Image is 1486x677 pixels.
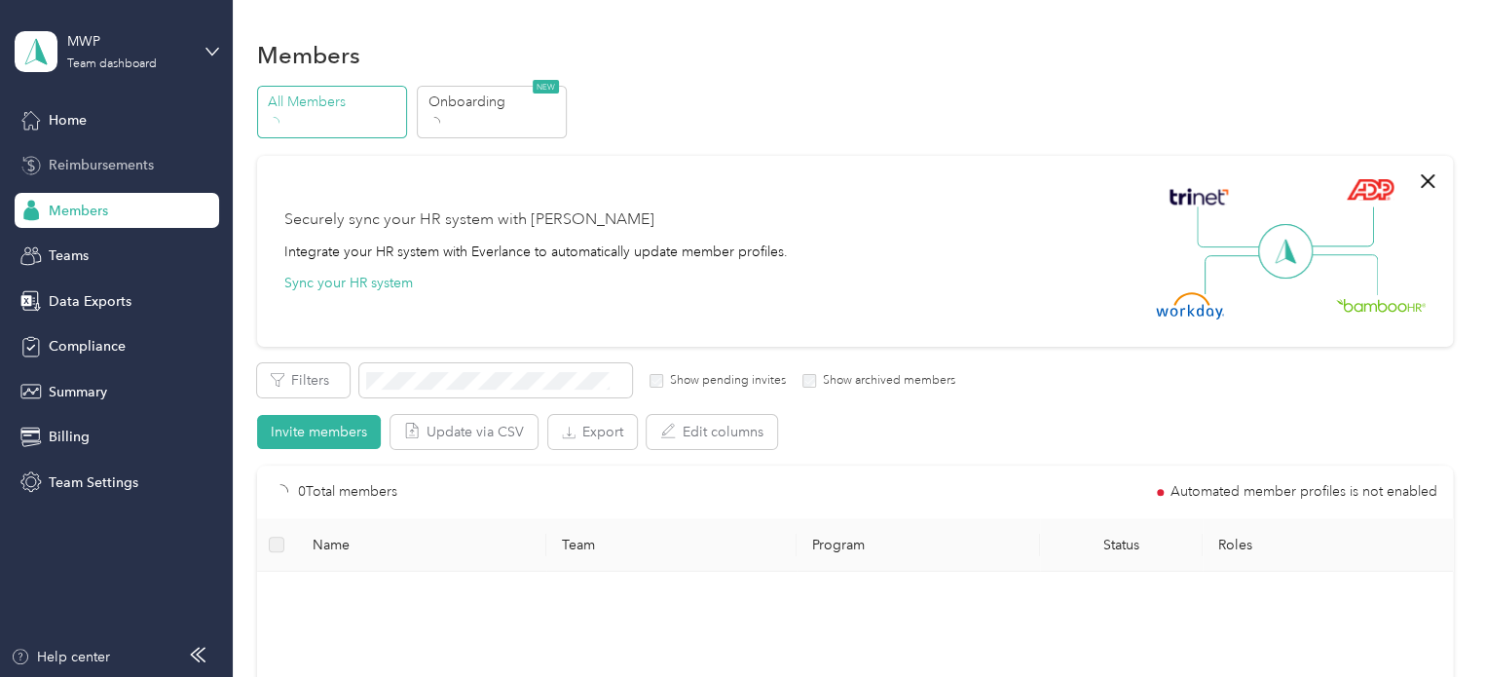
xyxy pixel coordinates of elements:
[49,201,108,221] span: Members
[1197,207,1265,248] img: Line Left Up
[49,336,126,357] span: Compliance
[390,415,538,449] button: Update via CSV
[816,372,955,390] label: Show archived members
[11,647,110,667] button: Help center
[49,472,138,493] span: Team Settings
[533,80,559,94] span: NEW
[49,382,107,402] span: Summary
[1203,518,1453,572] th: Roles
[284,273,413,293] button: Sync your HR system
[1306,207,1374,247] img: Line Right Up
[1204,254,1272,294] img: Line Left Down
[1156,292,1224,320] img: Workday
[49,245,89,266] span: Teams
[257,363,350,397] button: Filters
[67,31,189,52] div: MWP
[67,58,157,70] div: Team dashboard
[49,291,131,312] span: Data Exports
[548,415,637,449] button: Export
[49,110,87,131] span: Home
[428,92,561,112] p: Onboarding
[797,518,1040,572] th: Program
[298,481,397,503] p: 0 Total members
[49,427,90,447] span: Billing
[1346,178,1393,201] img: ADP
[1336,298,1426,312] img: BambooHR
[1310,254,1378,296] img: Line Right Down
[297,518,547,572] th: Name
[546,518,797,572] th: Team
[1040,518,1203,572] th: Status
[49,155,154,175] span: Reimbursements
[284,242,788,262] div: Integrate your HR system with Everlance to automatically update member profiles.
[284,208,654,232] div: Securely sync your HR system with [PERSON_NAME]
[268,92,400,112] p: All Members
[1377,568,1486,677] iframe: Everlance-gr Chat Button Frame
[1165,183,1233,210] img: Trinet
[257,415,381,449] button: Invite members
[1170,485,1437,499] span: Automated member profiles is not enabled
[257,45,360,65] h1: Members
[663,372,786,390] label: Show pending invites
[647,415,777,449] button: Edit columns
[313,537,532,553] span: Name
